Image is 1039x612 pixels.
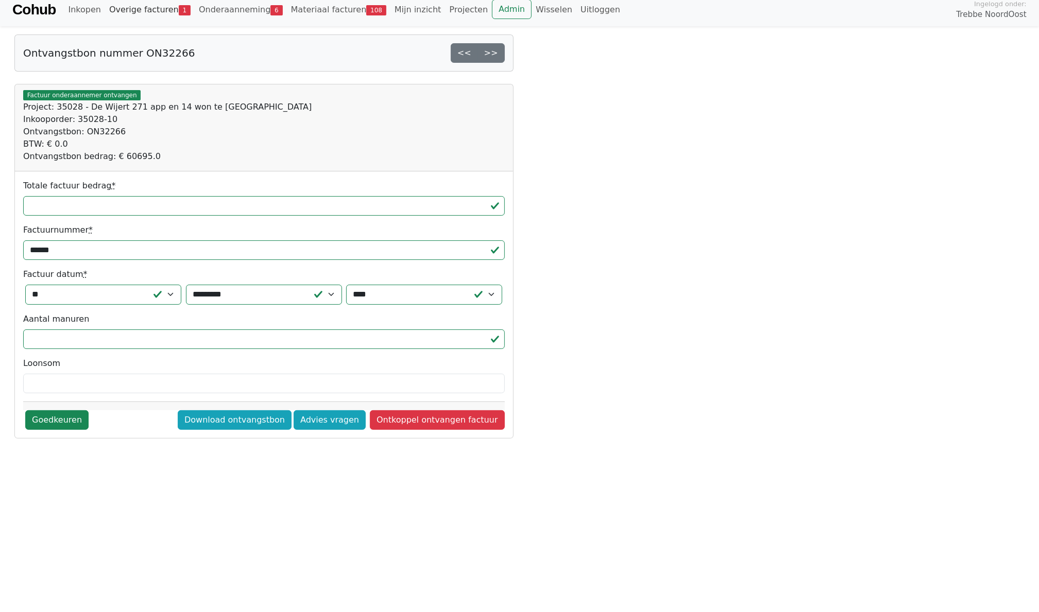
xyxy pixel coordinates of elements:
[270,5,282,15] span: 6
[23,268,88,281] label: Factuur datum
[957,9,1027,21] span: Trebbe NoordOost
[23,357,60,370] label: Loonsom
[478,43,505,63] a: >>
[23,224,93,236] label: Factuurnummer
[294,410,366,430] a: Advies vragen
[23,101,505,113] div: Project: 35028 - De Wijert 271 app en 14 won te [GEOGRAPHIC_DATA]
[23,150,505,163] div: Ontvangstbon bedrag: € 60695.0
[23,47,195,59] h5: Ontvangstbon nummer ON32266
[451,43,478,63] a: <<
[179,5,191,15] span: 1
[111,181,115,190] abbr: required
[23,126,505,138] div: Ontvangstbon: ON32266
[25,410,89,430] a: Goedkeuren
[89,225,93,235] abbr: required
[178,410,292,430] a: Download ontvangstbon
[23,90,141,100] span: Factuur onderaannemer ontvangen
[23,138,505,150] div: BTW: € 0.0
[370,410,504,430] a: Ontkoppel ontvangen factuur
[23,180,115,192] label: Totale factuur bedrag
[366,5,386,15] span: 108
[83,269,88,279] abbr: required
[23,313,89,325] label: Aantal manuren
[23,113,505,126] div: Inkooporder: 35028-10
